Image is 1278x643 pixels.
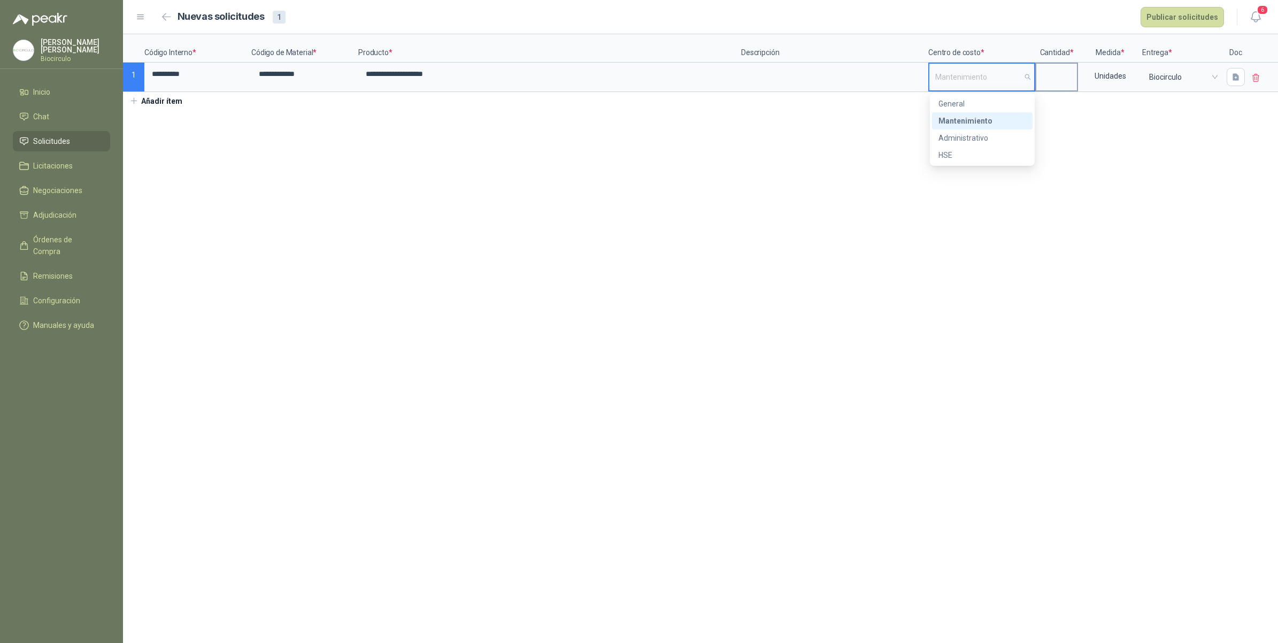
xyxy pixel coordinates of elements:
[938,98,1026,110] div: General
[1079,64,1141,88] div: Unidades
[33,270,73,282] span: Remisiones
[1149,69,1215,85] span: Biocirculo
[144,34,251,63] p: Código Interno
[1246,7,1265,27] button: 6
[1141,7,1224,27] button: Publicar solicitudes
[938,149,1026,161] div: HSE
[41,56,110,62] p: Biocirculo
[178,9,265,25] h2: Nuevas solicitudes
[1142,34,1222,63] p: Entrega
[928,34,1035,63] p: Centro de costo
[33,135,70,147] span: Solicitudes
[13,106,110,127] a: Chat
[33,111,49,123] span: Chat
[13,290,110,311] a: Configuración
[932,147,1033,164] div: HSE
[932,95,1033,112] div: General
[33,209,76,221] span: Adjudicación
[932,129,1033,147] div: Administrativo
[33,234,100,257] span: Órdenes de Compra
[358,34,741,63] p: Producto
[33,319,94,331] span: Manuales y ayuda
[1257,5,1268,15] span: 6
[13,13,67,26] img: Logo peakr
[13,156,110,176] a: Licitaciones
[13,82,110,102] a: Inicio
[13,266,110,286] a: Remisiones
[938,115,1026,127] div: Mantenimiento
[13,131,110,151] a: Solicitudes
[33,160,73,172] span: Licitaciones
[33,185,82,196] span: Negociaciones
[13,180,110,201] a: Negociaciones
[251,34,358,63] p: Código de Material
[13,40,34,60] img: Company Logo
[1035,34,1078,63] p: Cantidad
[13,229,110,262] a: Órdenes de Compra
[1222,34,1249,63] p: Doc
[33,295,80,307] span: Configuración
[932,112,1033,129] div: Mantenimiento
[123,92,189,110] button: Añadir ítem
[13,205,110,225] a: Adjudicación
[273,11,286,24] div: 1
[41,39,110,53] p: [PERSON_NAME] [PERSON_NAME]
[1078,34,1142,63] p: Medida
[33,86,50,98] span: Inicio
[935,69,1028,85] span: Mantenimiento
[741,34,928,63] p: Descripción
[123,63,144,92] p: 1
[13,315,110,335] a: Manuales y ayuda
[938,132,1026,144] div: Administrativo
